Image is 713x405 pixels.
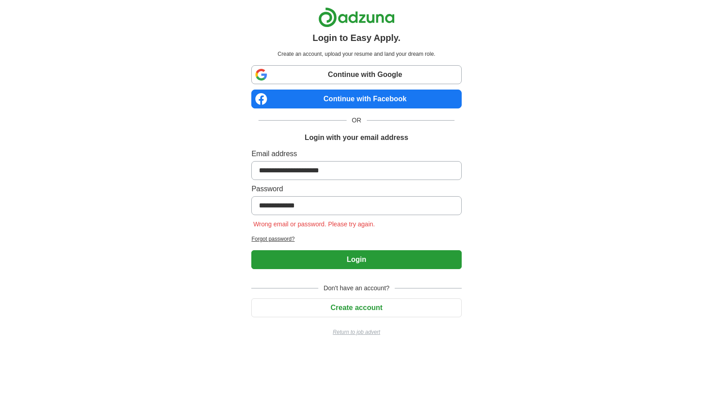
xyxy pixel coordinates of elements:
[347,116,367,125] span: OR
[251,90,461,108] a: Continue with Facebook
[251,220,377,228] span: Wrong email or password. Please try again.
[251,184,461,194] label: Password
[251,250,461,269] button: Login
[253,50,459,58] p: Create an account, upload your resume and land your dream role.
[251,65,461,84] a: Continue with Google
[312,31,401,45] h1: Login to Easy Apply.
[251,328,461,336] a: Return to job advert
[318,283,395,293] span: Don't have an account?
[318,7,395,27] img: Adzuna logo
[251,148,461,159] label: Email address
[305,132,408,143] h1: Login with your email address
[251,304,461,311] a: Create account
[251,235,461,243] a: Forgot password?
[251,298,461,317] button: Create account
